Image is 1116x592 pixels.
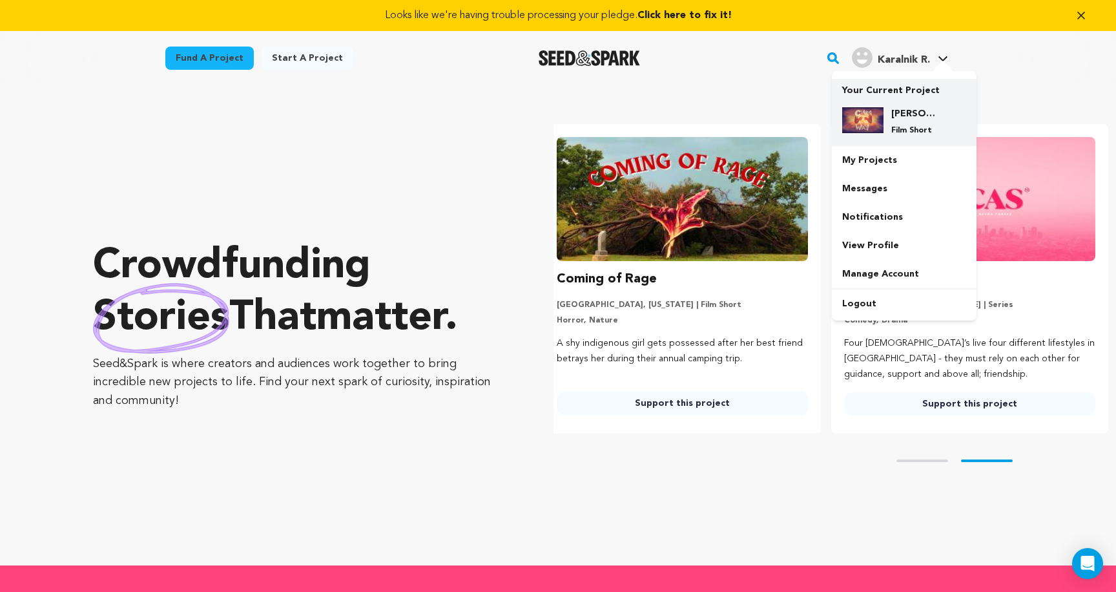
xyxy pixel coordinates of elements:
div: Karalnik R.'s Profile [852,47,930,68]
a: Seed&Spark Homepage [539,50,640,66]
a: Messages [832,174,976,203]
a: Support this project [557,392,808,415]
p: Your Current Project [842,79,966,97]
img: f5582ac675661abc.jpg [842,107,883,133]
a: Support this project [844,392,1095,416]
a: Logout [832,290,976,318]
p: Four [DEMOGRAPHIC_DATA]’s live four different lifestyles in [GEOGRAPHIC_DATA] - they must rely on... [844,336,1095,382]
p: A shy indigenous girl gets possessed after her best friend betrays her during their annual campin... [557,336,808,367]
img: user.png [852,47,873,68]
p: Crowdfunding that . [93,241,502,344]
a: Start a project [262,47,353,70]
div: Open Intercom Messenger [1072,548,1103,579]
h4: [PERSON_NAME] All The Way [891,107,938,120]
span: matter [316,298,445,339]
p: [GEOGRAPHIC_DATA], [US_STATE] | Film Short [557,300,808,310]
p: Film Short [891,125,938,136]
a: Karalnik R.'s Profile [849,45,951,68]
a: My Projects [832,146,976,174]
a: Manage Account [832,260,976,288]
a: Notifications [832,203,976,231]
img: Seed&Spark Logo Dark Mode [539,50,640,66]
span: Karalnik R. [878,55,930,65]
span: Click here to fix it! [637,10,732,21]
p: Horror, Nature [557,315,808,326]
span: Karalnik R.'s Profile [849,45,951,72]
p: Comedy, Drama [844,315,1095,326]
p: Seed&Spark is where creators and audiences work together to bring incredible new projects to life... [93,355,502,410]
a: Looks like we're having trouble processing your pledge.Click here to fix it! [15,8,1100,23]
h3: Coming of Rage [557,269,657,290]
a: View Profile [832,231,976,260]
img: hand sketched image [93,283,229,354]
img: Coming of Rage image [557,137,808,261]
a: Your Current Project [PERSON_NAME] All The Way Film Short [842,79,966,146]
a: Fund a project [165,47,254,70]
